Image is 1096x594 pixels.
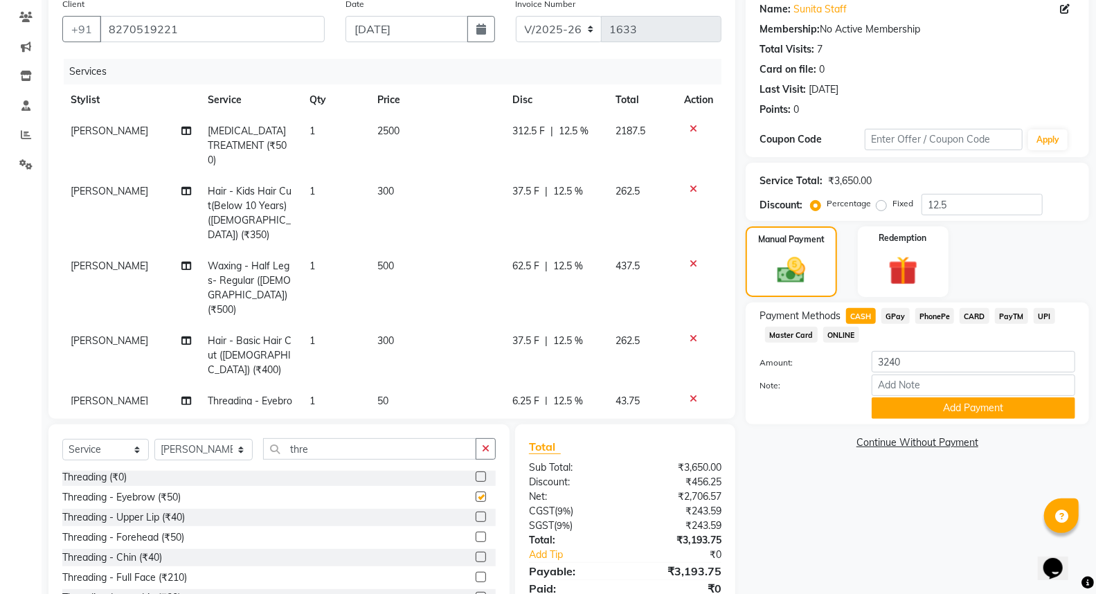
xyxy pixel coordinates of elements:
[1038,539,1082,580] iframe: chat widget
[505,84,608,116] th: Disc
[960,308,989,324] span: CARD
[915,308,955,324] span: PhonePe
[208,395,292,422] span: Threading - Eyebrow (₹50)
[872,351,1075,372] input: Amount
[1034,308,1055,324] span: UPI
[557,520,570,531] span: 9%
[377,260,394,272] span: 500
[748,435,1086,450] a: Continue Without Payment
[765,327,818,343] span: Master Card
[616,395,640,407] span: 43.75
[823,327,859,343] span: ONLINE
[1028,129,1068,150] button: Apply
[625,460,732,475] div: ₹3,650.00
[208,260,291,316] span: Waxing - Half Legs- Regular ([DEMOGRAPHIC_DATA]) (₹500)
[881,308,910,324] span: GPay
[513,184,540,199] span: 37.5 F
[377,185,394,197] span: 300
[513,334,540,348] span: 37.5 F
[519,519,625,533] div: ( )
[377,125,399,137] span: 2500
[546,259,548,273] span: |
[828,174,872,188] div: ₹3,650.00
[643,548,732,562] div: ₹0
[749,379,861,392] label: Note:
[865,129,1023,150] input: Enter Offer / Coupon Code
[309,125,315,137] span: 1
[62,530,184,545] div: Threading - Forehead (₹50)
[529,440,561,454] span: Total
[64,59,732,84] div: Services
[793,102,799,117] div: 0
[62,570,187,585] div: Threading - Full Face (₹210)
[625,489,732,504] div: ₹2,706.57
[263,438,476,460] input: Search or Scan
[519,548,643,562] a: Add Tip
[199,84,301,116] th: Service
[208,125,287,166] span: [MEDICAL_DATA] TREATMENT (₹500)
[760,132,865,147] div: Coupon Code
[819,62,825,77] div: 0
[551,124,554,138] span: |
[760,309,841,323] span: Payment Methods
[519,460,625,475] div: Sub Total:
[625,563,732,579] div: ₹3,193.75
[625,504,732,519] div: ₹243.59
[616,334,640,347] span: 262.5
[529,505,555,517] span: CGST
[62,510,185,525] div: Threading - Upper Lip (₹40)
[749,357,861,369] label: Amount:
[846,308,876,324] span: CASH
[760,42,814,57] div: Total Visits:
[513,259,540,273] span: 62.5 F
[71,185,148,197] span: [PERSON_NAME]
[519,533,625,548] div: Total:
[519,504,625,519] div: ( )
[809,82,838,97] div: [DATE]
[616,125,645,137] span: 2187.5
[760,102,791,117] div: Points:
[554,184,584,199] span: 12.5 %
[62,16,101,42] button: +91
[309,395,315,407] span: 1
[377,334,394,347] span: 300
[62,84,199,116] th: Stylist
[519,563,625,579] div: Payable:
[879,232,927,244] label: Redemption
[301,84,369,116] th: Qty
[625,475,732,489] div: ₹456.25
[369,84,504,116] th: Price
[760,198,802,213] div: Discount:
[616,260,640,272] span: 437.5
[554,334,584,348] span: 12.5 %
[513,394,540,408] span: 6.25 F
[554,259,584,273] span: 12.5 %
[872,375,1075,396] input: Add Note
[769,254,814,287] img: _cash.svg
[872,397,1075,419] button: Add Payment
[519,489,625,504] div: Net:
[546,334,548,348] span: |
[793,2,847,17] a: Sunita Staff
[71,334,148,347] span: [PERSON_NAME]
[995,308,1028,324] span: PayTM
[879,253,927,289] img: _gift.svg
[519,475,625,489] div: Discount:
[62,550,162,565] div: Threading - Chin (₹40)
[760,22,1075,37] div: No Active Membership
[827,197,871,210] label: Percentage
[208,334,291,376] span: Hair - Basic Hair Cut ([DEMOGRAPHIC_DATA]) (₹400)
[529,519,554,532] span: SGST
[616,185,640,197] span: 262.5
[513,124,546,138] span: 312.5 F
[760,62,816,77] div: Card on file:
[892,197,913,210] label: Fixed
[554,394,584,408] span: 12.5 %
[546,394,548,408] span: |
[758,233,825,246] label: Manual Payment
[760,22,820,37] div: Membership:
[817,42,823,57] div: 7
[760,174,823,188] div: Service Total:
[62,490,181,505] div: Threading - Eyebrow (₹50)
[607,84,676,116] th: Total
